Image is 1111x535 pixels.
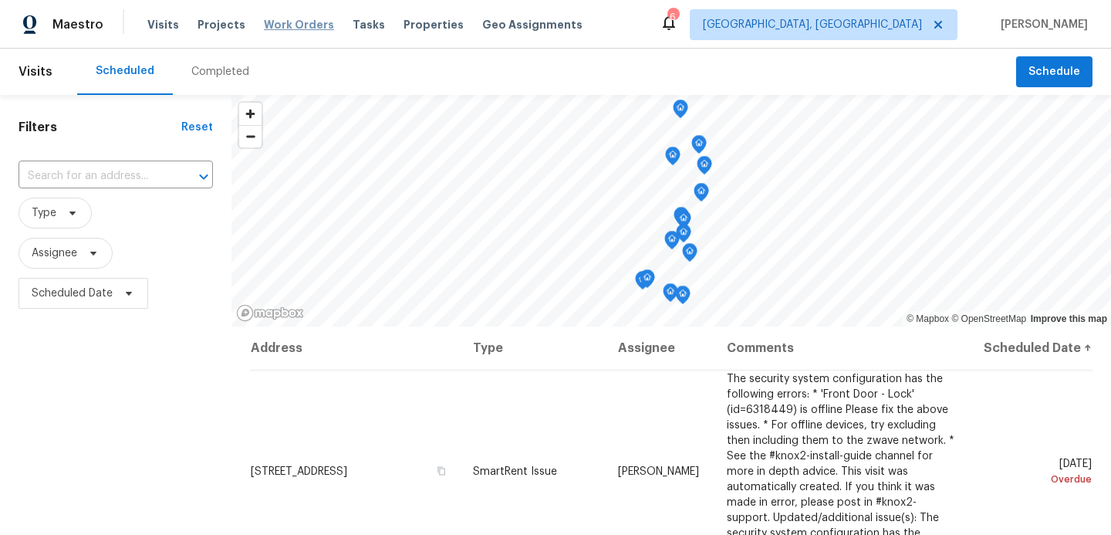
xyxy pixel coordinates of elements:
th: Comments [714,327,967,370]
div: Map marker [664,231,680,255]
span: Maestro [52,17,103,32]
span: [PERSON_NAME] [618,466,699,477]
a: OpenStreetMap [951,313,1026,324]
div: Map marker [675,286,691,310]
div: Map marker [640,269,655,293]
span: Work Orders [264,17,334,32]
span: Tasks [353,19,385,30]
span: Properties [404,17,464,32]
div: Map marker [697,156,712,180]
div: Map marker [676,224,691,248]
th: Type [461,327,606,370]
div: Map marker [676,210,691,234]
span: Zoom out [239,126,262,147]
h1: Filters [19,120,181,135]
div: Map marker [682,243,697,267]
span: Visits [19,55,52,89]
button: Open [193,166,214,188]
button: Copy Address [434,464,448,478]
div: Map marker [663,283,678,307]
span: Scheduled Date [32,286,113,301]
div: Map marker [665,147,680,171]
span: Schedule [1028,63,1080,82]
div: Completed [191,64,249,80]
button: Schedule [1016,56,1092,88]
div: Map marker [673,100,688,124]
div: Reset [181,120,213,135]
th: Address [250,327,461,370]
span: Projects [198,17,245,32]
span: [GEOGRAPHIC_DATA], [GEOGRAPHIC_DATA] [703,17,922,32]
span: Type [32,205,56,221]
a: Improve this map [1031,313,1107,324]
button: Zoom in [239,103,262,125]
div: Map marker [674,207,689,231]
span: SmartRent Issue [473,466,557,477]
div: Map marker [635,271,650,295]
span: Geo Assignments [482,17,583,32]
div: Map marker [691,135,707,159]
span: [DATE] [980,459,1092,487]
span: Visits [147,17,179,32]
span: [PERSON_NAME] [994,17,1088,32]
th: Assignee [606,327,714,370]
button: Zoom out [239,125,262,147]
div: Map marker [694,183,709,207]
div: 6 [667,9,678,25]
span: [STREET_ADDRESS] [251,466,347,477]
div: Overdue [980,472,1092,487]
canvas: Map [231,95,1111,327]
a: Mapbox [907,313,949,324]
span: Assignee [32,245,77,261]
a: Mapbox homepage [236,304,304,322]
th: Scheduled Date ↑ [967,327,1092,370]
div: Scheduled [96,63,154,79]
input: Search for an address... [19,164,170,188]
